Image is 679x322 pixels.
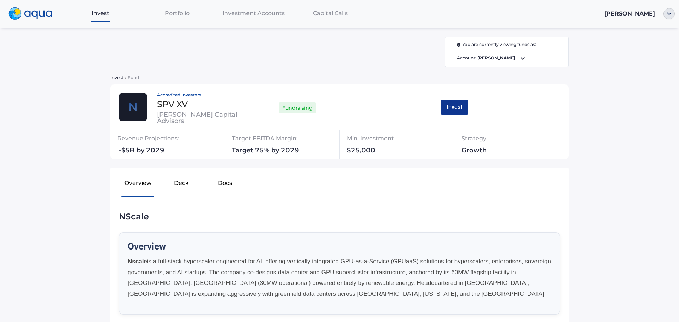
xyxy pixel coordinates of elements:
span: Portfolio [165,10,190,17]
div: NScale [119,211,560,222]
div: ~$5B by 2029 [117,147,230,156]
a: Invest [62,6,139,21]
img: sidearrow [125,77,126,79]
div: SPV XV [157,100,248,109]
a: Investment Accounts [215,6,292,21]
span: Fund [128,75,139,80]
div: Accredited Investors [157,93,248,97]
img: i.svg [457,43,462,47]
h2: Overview [128,241,551,252]
p: is a full-stack hyperscaler engineered for AI, offering vertically integrated GPU-as-a-Service (G... [128,256,551,299]
div: [PERSON_NAME] Capital Advisors [157,111,248,124]
b: [PERSON_NAME] [477,55,515,60]
button: Overview [116,173,159,196]
span: Invest [110,75,123,80]
img: ellipse [663,8,675,19]
div: Target EBITDA Margin: [232,133,345,147]
div: Growth [462,147,523,156]
span: Invest [92,10,109,17]
strong: Nscale [128,258,147,265]
button: Docs [203,173,247,196]
a: logo [4,6,62,22]
img: logo [8,7,52,20]
div: Target 75% by 2029 [232,147,345,156]
div: Revenue Projections: [117,133,230,147]
img: thamesville [119,93,147,121]
span: Investment Accounts [222,10,285,17]
a: Fund [126,74,139,81]
span: [PERSON_NAME] [604,10,655,17]
a: Portfolio [139,6,215,21]
div: Min. Investment [347,133,434,147]
span: Capital Calls [313,10,348,17]
button: Deck [159,173,203,196]
span: Account: [454,54,559,63]
div: Fundraising [279,100,316,115]
div: $25,000 [347,147,434,156]
div: Strategy [462,133,523,147]
a: Capital Calls [292,6,368,21]
span: You are currently viewing funds as: [457,41,536,48]
button: Invest [441,100,468,115]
